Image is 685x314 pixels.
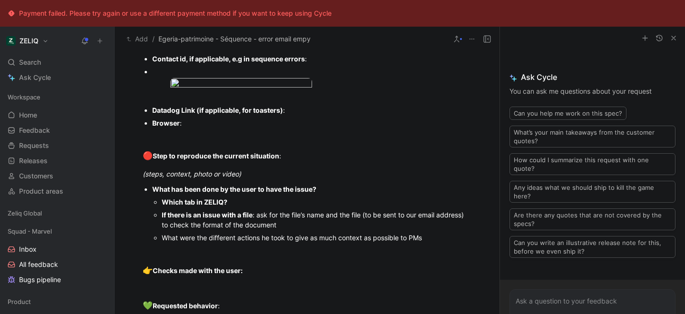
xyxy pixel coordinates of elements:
strong: If there is an issue with a file [162,211,253,219]
span: Zeliq Global [8,208,42,218]
span: 👉 [143,265,153,275]
div: Payment failed. Please try again or use a different payment method if you want to keep using Cycle [19,8,332,19]
strong: Which tab in ZELIQ? [162,198,227,206]
span: Requests [19,141,49,150]
span: Customers [19,171,53,181]
img: Egeria-patrimoine - séquence.png [170,78,312,91]
a: Home [4,108,110,122]
div: : ask for the file’s name and the file (to be sent to our email address) to check the format of t... [162,210,472,230]
div: : [152,105,472,115]
div: Squad - MarvelInboxAll feedbackBugs pipeline [4,224,110,287]
em: (steps, context, photo or video) [143,170,241,178]
span: Search [19,57,41,68]
button: Any ideas what we should ship to kill the game here? [509,181,675,203]
span: 💚 [143,301,153,310]
p: You can ask me questions about your request [509,86,675,97]
div: Product [4,294,110,309]
div: Product [4,294,110,312]
a: Inbox [4,242,110,256]
a: All feedback [4,257,110,272]
div: Squad - Marvel [4,224,110,238]
button: Can you help me work on this spec? [509,107,626,120]
div: : [152,54,472,64]
a: Requests [4,138,110,153]
strong: Checks made with the user: [143,266,243,275]
span: Bugs pipeline [19,275,61,285]
strong: Step to reproduce the current situation [153,152,279,160]
a: Customers [4,169,110,183]
a: Product areas [4,184,110,198]
span: Home [19,110,37,120]
span: 🔴 [143,151,153,160]
strong: Contact id, if applicable, e.g in sequence errors [152,55,305,63]
div: Zeliq Global [4,206,110,220]
button: ZELIQZELIQ [4,34,51,48]
span: Inbox [19,245,37,254]
button: How could I summarize this request with one quote? [509,153,675,175]
div: Zeliq Global [4,206,110,223]
span: Squad - Marvel [8,226,52,236]
span: Product [8,297,31,306]
span: Ask Cycle [509,71,675,83]
div: What were the different actions he took to give as much context as possible to PMs [162,233,472,243]
div: Search [4,55,110,69]
strong: Datadog Link (if applicable, for toasters) [152,106,283,114]
div: : [143,150,472,162]
h1: ZELIQ [20,37,39,45]
button: What’s your main takeaways from the customer quotes? [509,126,675,147]
span: All feedback [19,260,58,269]
button: Are there any quotes that are not covered by the specs? [509,208,675,230]
span: Product areas [19,186,63,196]
div: : [143,300,472,312]
button: Can you write an illustrative release note for this, before we even ship it? [509,236,675,258]
a: Bugs pipeline [4,273,110,287]
strong: Requested behavior [153,302,218,310]
span: Feedback [19,126,50,135]
a: Feedback [4,123,110,137]
button: Add [124,33,150,45]
a: Ask Cycle [4,70,110,85]
div: : [152,118,472,128]
span: Ask Cycle [19,72,51,83]
strong: Browser [152,119,180,127]
div: Workspace [4,90,110,104]
span: Egeria-patrimoine - Séquence - error email empy [158,33,311,45]
img: ZELIQ [6,36,16,46]
span: Releases [19,156,48,166]
a: Releases [4,154,110,168]
strong: What has been done by the user to have the issue? [152,185,316,193]
span: / [152,33,155,45]
span: Workspace [8,92,40,102]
